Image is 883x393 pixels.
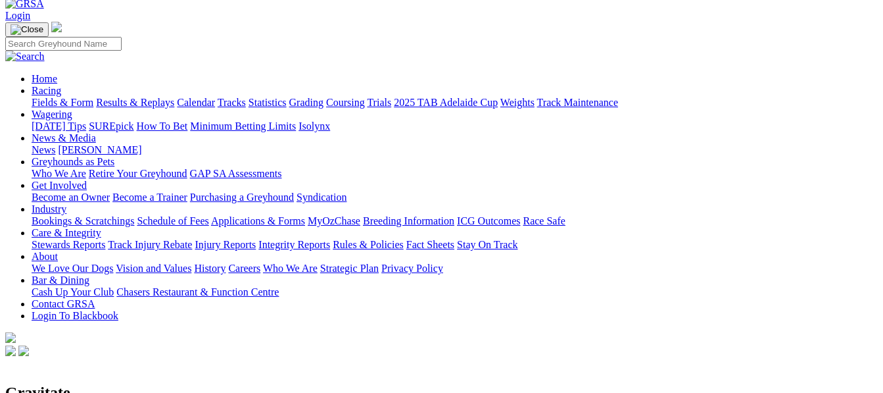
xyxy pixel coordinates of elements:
[289,97,323,108] a: Grading
[32,286,114,298] a: Cash Up Your Club
[32,132,96,144] a: News & Media
[32,251,58,262] a: About
[394,97,498,108] a: 2025 TAB Adelaide Cup
[537,97,618,108] a: Track Maintenance
[32,298,95,309] a: Contact GRSA
[32,97,878,109] div: Racing
[32,85,61,96] a: Racing
[194,263,226,274] a: History
[308,215,360,226] a: MyOzChase
[457,239,517,250] a: Stay On Track
[89,120,133,132] a: SUREpick
[218,97,246,108] a: Tracks
[457,215,520,226] a: ICG Outcomes
[32,215,134,226] a: Bookings & Scratchings
[297,192,346,203] a: Syndication
[523,215,565,226] a: Race Safe
[108,239,192,250] a: Track Injury Rebate
[32,263,113,274] a: We Love Our Dogs
[333,239,404,250] a: Rules & Policies
[96,97,174,108] a: Results & Replays
[32,203,66,215] a: Industry
[32,144,55,155] a: News
[32,168,878,180] div: Greyhounds as Pets
[367,97,391,108] a: Trials
[32,168,86,179] a: Who We Are
[32,109,72,120] a: Wagering
[116,286,279,298] a: Chasers Restaurant & Function Centre
[381,263,443,274] a: Privacy Policy
[32,73,57,84] a: Home
[32,192,110,203] a: Become an Owner
[500,97,535,108] a: Weights
[112,192,187,203] a: Become a Trainer
[89,168,187,179] a: Retire Your Greyhound
[32,180,87,191] a: Get Involved
[406,239,454,250] a: Fact Sheets
[5,332,16,343] img: logo-grsa-white.png
[32,286,878,298] div: Bar & Dining
[32,275,89,286] a: Bar & Dining
[211,215,305,226] a: Applications & Forms
[32,156,114,167] a: Greyhounds as Pets
[32,192,878,203] div: Get Involved
[58,144,141,155] a: [PERSON_NAME]
[32,263,878,275] div: About
[11,24,43,35] img: Close
[18,346,29,356] img: twitter.svg
[5,51,45,63] img: Search
[32,239,878,251] div: Care & Integrity
[195,239,256,250] a: Injury Reports
[32,97,93,108] a: Fields & Form
[249,97,287,108] a: Statistics
[5,22,49,37] button: Toggle navigation
[32,239,105,250] a: Stewards Reports
[190,168,282,179] a: GAP SA Assessments
[5,37,122,51] input: Search
[137,215,208,226] a: Schedule of Fees
[32,310,118,321] a: Login To Blackbook
[320,263,379,274] a: Strategic Plan
[298,120,330,132] a: Isolynx
[5,10,30,21] a: Login
[228,263,260,274] a: Careers
[263,263,318,274] a: Who We Are
[177,97,215,108] a: Calendar
[137,120,188,132] a: How To Bet
[32,120,86,132] a: [DATE] Tips
[32,120,878,132] div: Wagering
[363,215,454,226] a: Breeding Information
[32,215,878,227] div: Industry
[190,120,296,132] a: Minimum Betting Limits
[5,346,16,356] img: facebook.svg
[326,97,365,108] a: Coursing
[32,227,101,238] a: Care & Integrity
[190,192,294,203] a: Purchasing a Greyhound
[116,263,191,274] a: Vision and Values
[32,144,878,156] div: News & Media
[51,22,62,32] img: logo-grsa-white.png
[258,239,330,250] a: Integrity Reports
